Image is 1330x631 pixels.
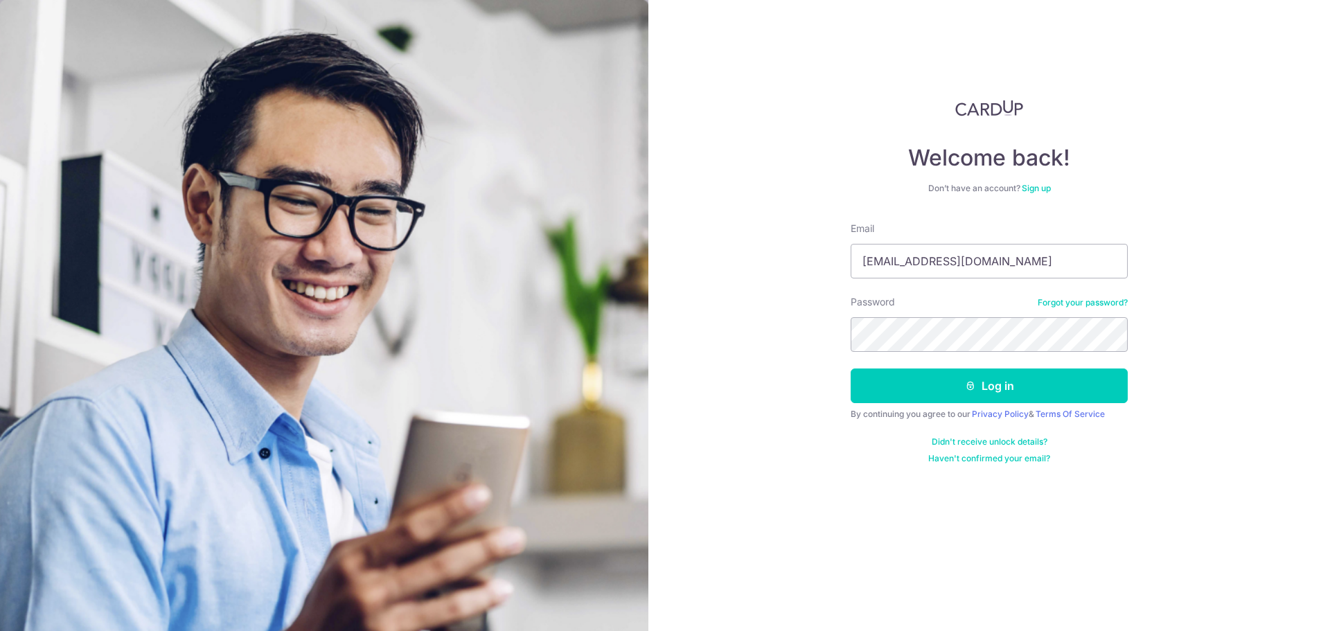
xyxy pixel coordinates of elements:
div: Don’t have an account? [851,183,1128,194]
button: Log in [851,368,1128,403]
img: CardUp Logo [955,100,1023,116]
h4: Welcome back! [851,144,1128,172]
a: Forgot your password? [1038,297,1128,308]
a: Terms Of Service [1036,409,1105,419]
div: By continuing you agree to our & [851,409,1128,420]
a: Haven't confirmed your email? [928,453,1050,464]
label: Email [851,222,874,235]
a: Didn't receive unlock details? [932,436,1047,447]
label: Password [851,295,895,309]
input: Enter your Email [851,244,1128,278]
a: Privacy Policy [972,409,1029,419]
a: Sign up [1022,183,1051,193]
